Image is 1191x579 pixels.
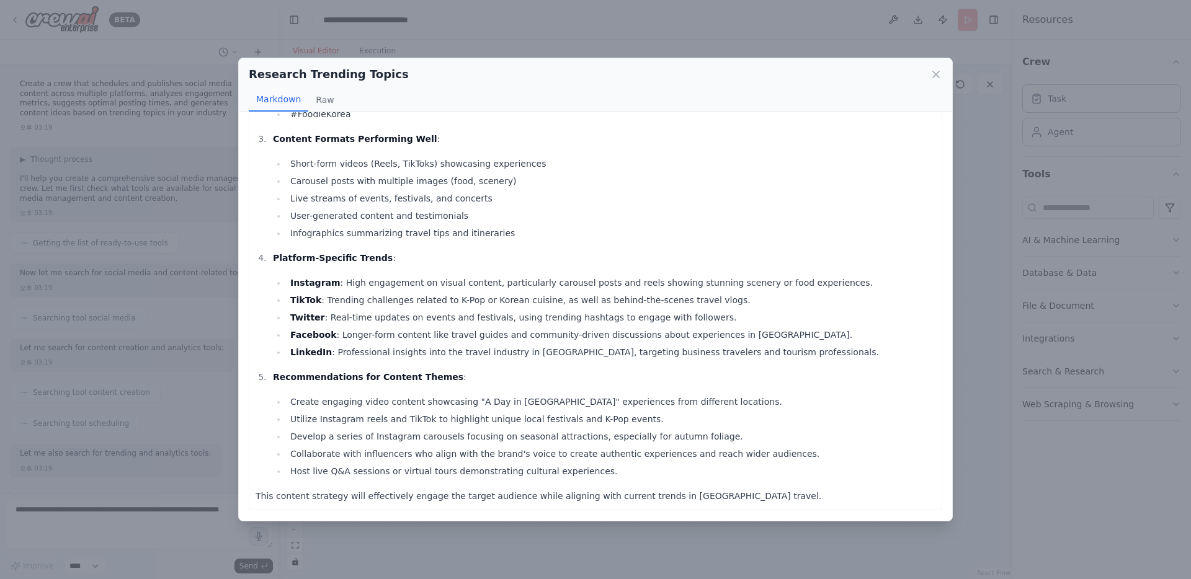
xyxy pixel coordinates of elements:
li: #FoodieKorea [287,107,935,122]
li: Carousel posts with multiple images (food, scenery) [287,174,935,188]
li: Collaborate with influencers who align with the brand's voice to create authentic experiences and... [287,446,935,461]
li: Develop a series of Instagram carousels focusing on seasonal attractions, especially for autumn f... [287,429,935,444]
li: Short-form videos (Reels, TikToks) showcasing experiences [287,156,935,171]
strong: Facebook [290,330,337,340]
li: : Real-time updates on events and festivals, using trending hashtags to engage with followers. [287,310,935,325]
strong: Instagram [290,278,341,288]
h2: Research Trending Topics [249,66,409,83]
li: Infographics summarizing travel tips and itineraries [287,226,935,241]
button: Markdown [249,88,308,112]
li: Create engaging video content showcasing "A Day in [GEOGRAPHIC_DATA]" experiences from different ... [287,394,935,409]
li: : Longer-form content like travel guides and community-driven discussions about experiences in [G... [287,327,935,342]
p: : [273,250,935,265]
p: : [273,131,935,146]
strong: LinkedIn [290,347,332,357]
li: : High engagement on visual content, particularly carousel posts and reels showing stunning scene... [287,275,935,290]
strong: Twitter [290,312,325,322]
strong: Content Formats Performing Well [273,134,437,144]
p: This content strategy will effectively engage the target audience while aligning with current tre... [256,488,935,503]
strong: TikTok [290,295,321,305]
p: : [273,369,935,384]
li: Host live Q&A sessions or virtual tours demonstrating cultural experiences. [287,464,935,479]
strong: Platform-Specific Trends [273,253,393,263]
li: Live streams of events, festivals, and concerts [287,191,935,206]
button: Raw [308,88,341,112]
strong: Recommendations for Content Themes [273,372,463,382]
li: : Professional insights into the travel industry in [GEOGRAPHIC_DATA], targeting business travele... [287,345,935,360]
li: Utilize Instagram reels and TikTok to highlight unique local festivals and K-Pop events. [287,412,935,427]
li: User-generated content and testimonials [287,208,935,223]
li: : Trending challenges related to K-Pop or Korean cuisine, as well as behind-the-scenes travel vlogs. [287,293,935,307]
